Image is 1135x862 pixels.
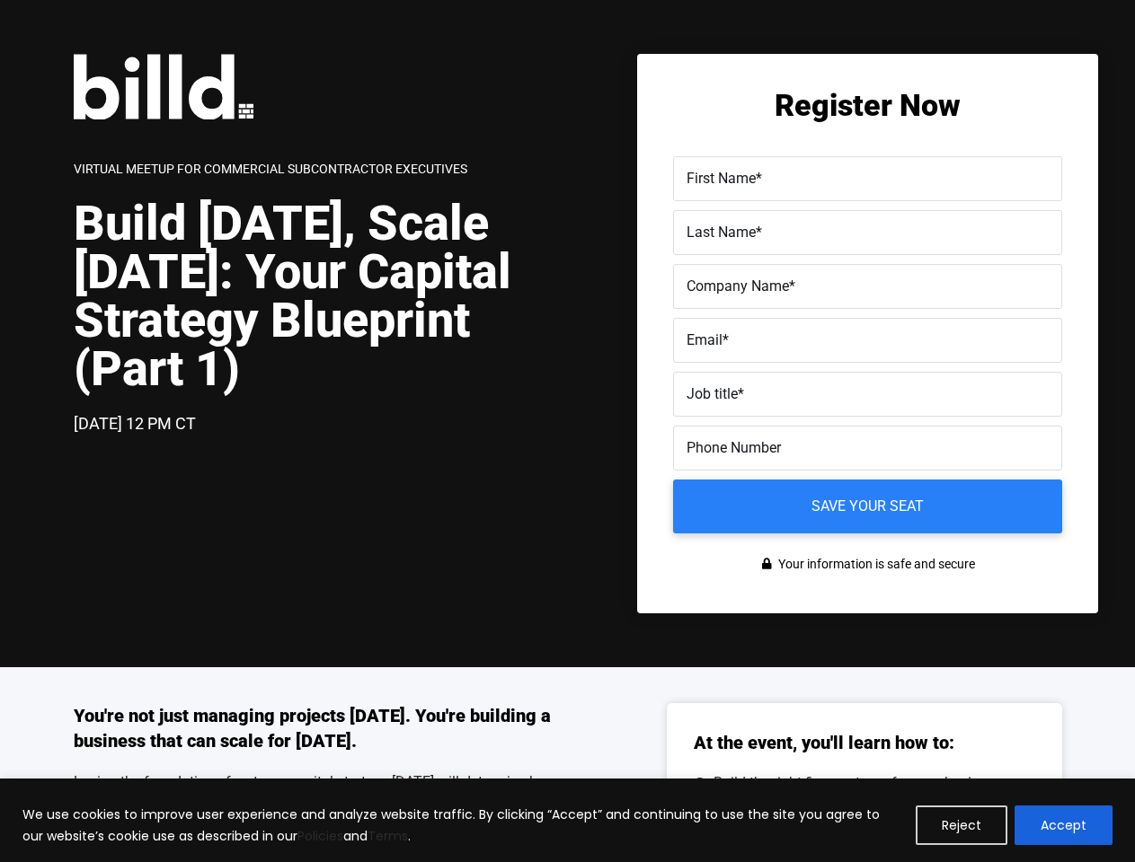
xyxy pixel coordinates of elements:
h1: Build [DATE], Scale [DATE]: Your Capital Strategy Blueprint (Part 1) [74,199,568,393]
h2: Register Now [673,90,1062,120]
h3: You're not just managing projects [DATE]. You're building a business that can scale for [DATE]. [74,703,568,753]
a: Terms [368,827,408,845]
span: Company Name [687,277,789,295]
span: First Name [687,170,756,187]
span: Your information is safe and secure [774,551,975,577]
a: Policies [297,827,343,845]
span: Virtual Meetup for Commercial Subcontractor Executives [74,162,467,176]
button: Accept [1015,805,1113,845]
input: Save your seat [673,479,1062,533]
span: Last Name [687,224,756,241]
h3: At the event, you'll learn how to: [694,730,954,755]
p: We use cookies to improve user experience and analyze website traffic. By clicking “Accept” and c... [22,804,902,847]
span: Email [687,331,723,348]
span: Job title [687,385,738,402]
span: [DATE] 12 PM CT [74,414,196,433]
p: Laying the foundation of a strong capital strategy [DATE] will determine how far your business ca... [74,771,568,836]
span: Build the right finance team for your business [709,773,1001,793]
button: Reject [916,805,1007,845]
span: Phone Number [687,439,781,456]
